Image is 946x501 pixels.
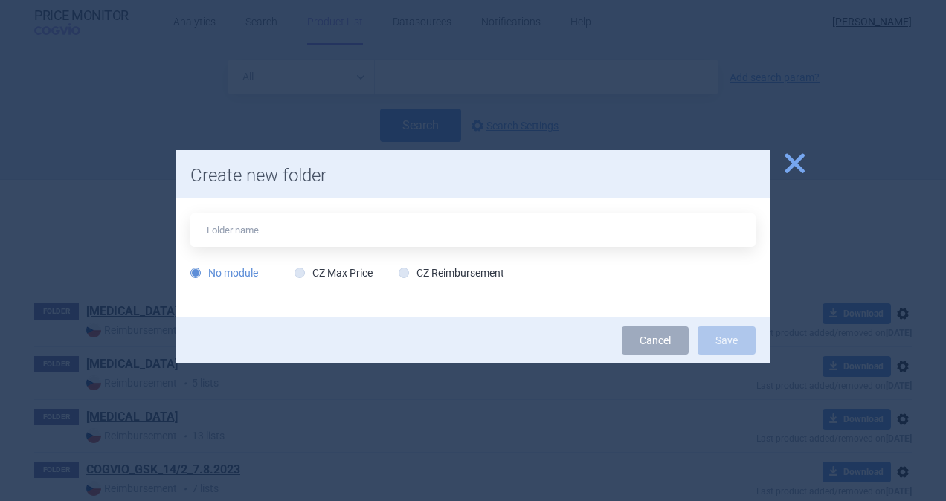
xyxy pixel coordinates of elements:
[622,326,689,355] a: Cancel
[399,265,504,280] label: CZ Reimbursement
[190,265,258,280] label: No module
[190,165,756,187] h1: Create new folder
[295,265,373,280] label: CZ Max Price
[190,213,756,247] input: Folder name
[698,326,756,355] button: Save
